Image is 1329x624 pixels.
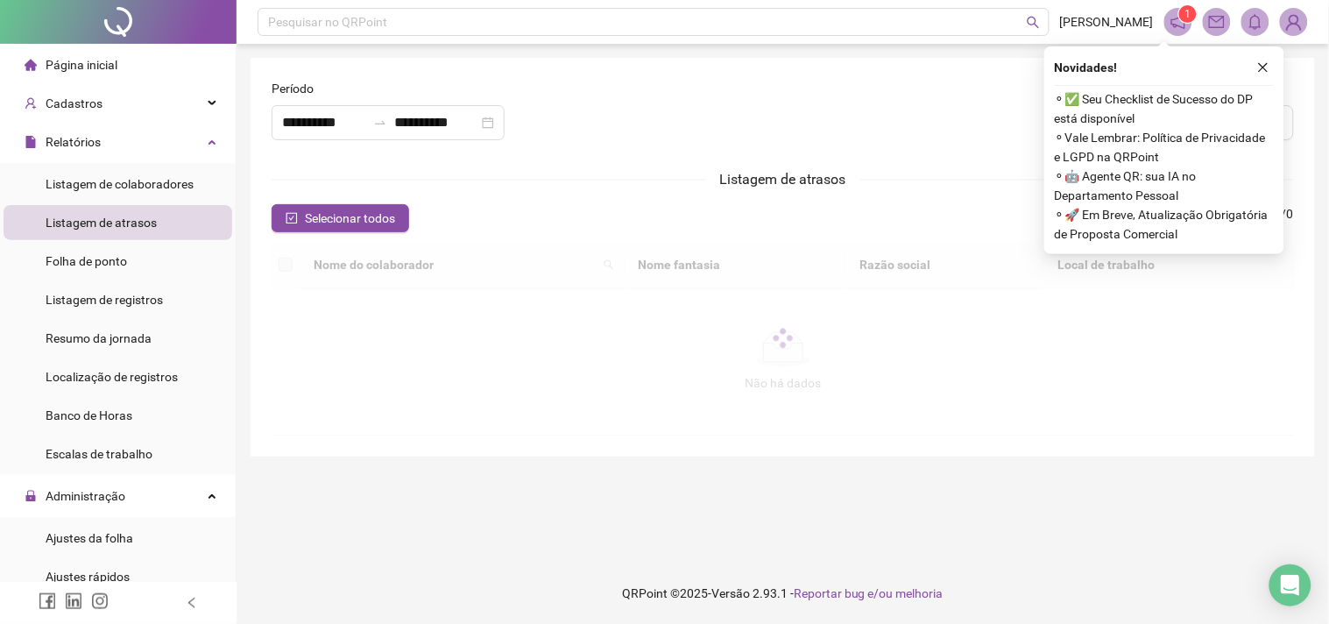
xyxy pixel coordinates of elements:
span: Escalas de trabalho [46,447,152,461]
span: home [25,59,37,71]
span: Resumo da jornada [46,331,152,345]
button: Selecionar todos [272,204,409,232]
span: Ajustes rápidos [46,570,130,584]
span: 1 [1185,8,1191,20]
span: ⚬ 🤖 Agente QR: sua IA no Departamento Pessoal [1055,167,1274,205]
div: Open Intercom Messenger [1269,564,1311,606]
span: ⚬ 🚀 Em Breve, Atualização Obrigatória de Proposta Comercial [1055,205,1274,244]
span: file [25,136,37,148]
span: lock [25,490,37,502]
span: [PERSON_NAME] [1060,12,1154,32]
span: Selecionar todos [305,209,395,228]
span: Listagem de atrasos [720,171,846,188]
span: mail [1209,14,1225,30]
span: Listagem de registros [46,293,163,307]
span: left [186,597,198,609]
span: check-square [286,212,298,224]
span: Listagem de colaboradores [46,177,194,191]
span: Localização de registros [46,370,178,384]
span: Página inicial [46,58,117,72]
span: bell [1248,14,1263,30]
span: Listagem de atrasos [46,216,157,230]
span: instagram [91,592,109,610]
span: close [1257,61,1269,74]
span: Ajustes da folha [46,531,133,545]
span: Administração [46,489,125,503]
span: facebook [39,592,56,610]
span: user-add [25,97,37,110]
span: notification [1170,14,1186,30]
span: linkedin [65,592,82,610]
span: swap-right [373,116,387,130]
span: Versão [711,586,750,600]
span: ⚬ Vale Lembrar: Política de Privacidade e LGPD na QRPoint [1055,128,1274,167]
span: search [1027,16,1040,29]
span: to [373,116,387,130]
sup: 1 [1179,5,1197,23]
span: ⚬ ✅ Seu Checklist de Sucesso do DP está disponível [1055,89,1274,128]
span: Folha de ponto [46,254,127,268]
span: Novidades ! [1055,58,1118,77]
img: 83797 [1281,9,1307,35]
span: Período [272,79,314,98]
span: Relatórios [46,135,101,149]
span: Cadastros [46,96,103,110]
span: Reportar bug e/ou melhoria [794,586,944,600]
footer: QRPoint © 2025 - 2.93.1 - [237,563,1329,624]
span: Banco de Horas [46,408,132,422]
